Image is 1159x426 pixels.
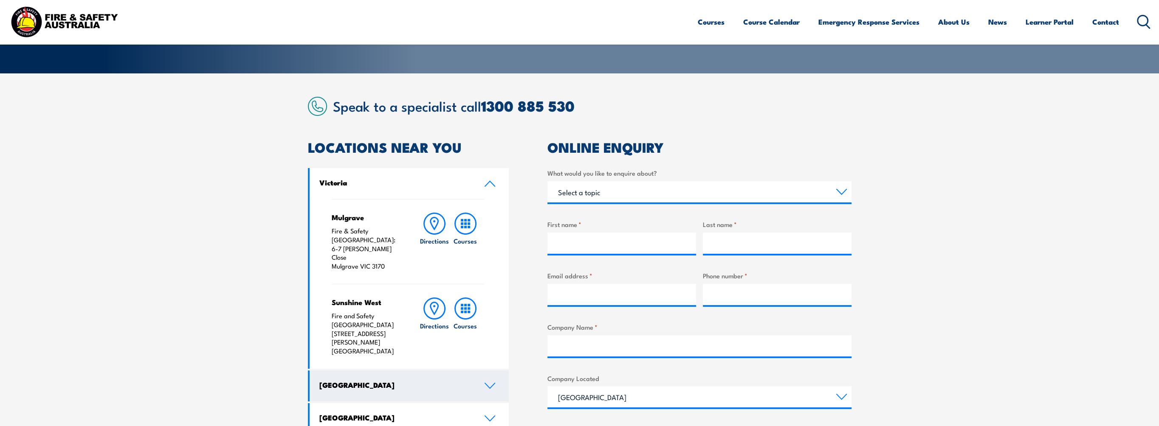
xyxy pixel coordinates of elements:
label: Company Located [547,373,852,383]
label: What would you like to enquire about? [547,168,852,178]
a: Courses [698,11,725,33]
h6: Courses [454,321,477,330]
a: Victoria [310,168,509,199]
h2: ONLINE ENQUIRY [547,141,852,153]
h4: [GEOGRAPHIC_DATA] [319,380,471,390]
h6: Courses [454,236,477,245]
a: Courses [450,213,481,271]
h2: LOCATIONS NEAR YOU [308,141,509,153]
a: 1300 885 530 [481,94,575,117]
a: Directions [419,297,450,356]
a: Learner Portal [1026,11,1074,33]
a: [GEOGRAPHIC_DATA] [310,370,509,401]
label: Phone number [703,271,852,280]
p: Fire & Safety [GEOGRAPHIC_DATA]: 6-7 [PERSON_NAME] Close Mulgrave VIC 3170 [332,227,403,271]
h4: Mulgrave [332,213,403,222]
h4: Sunshine West [332,297,403,307]
a: Emergency Response Services [818,11,919,33]
p: Fire and Safety [GEOGRAPHIC_DATA] [STREET_ADDRESS][PERSON_NAME] [GEOGRAPHIC_DATA] [332,311,403,356]
h6: Directions [420,321,449,330]
label: Last name [703,219,852,229]
h2: Speak to a specialist call [333,98,852,113]
a: About Us [938,11,970,33]
a: Directions [419,213,450,271]
label: Company Name [547,322,852,332]
label: First name [547,219,696,229]
h4: Victoria [319,178,471,187]
label: Email address [547,271,696,280]
a: Contact [1092,11,1119,33]
h4: [GEOGRAPHIC_DATA] [319,413,471,422]
h6: Directions [420,236,449,245]
a: Course Calendar [743,11,800,33]
a: Courses [450,297,481,356]
a: News [988,11,1007,33]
